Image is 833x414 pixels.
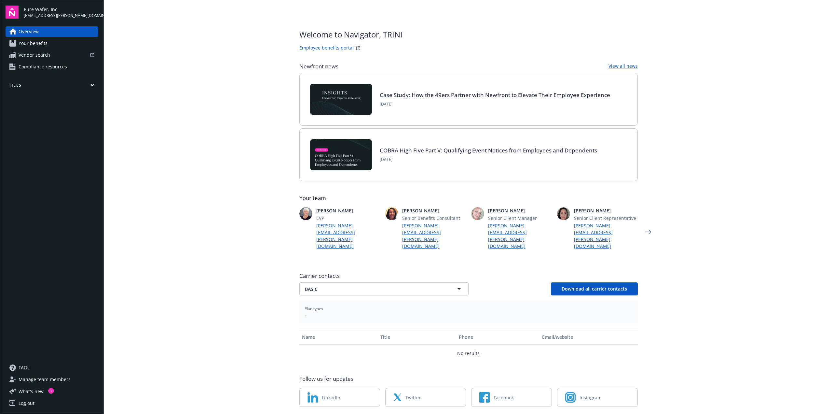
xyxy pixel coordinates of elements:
[305,286,440,293] span: BASIC
[557,207,570,220] img: photo
[310,139,372,170] img: BLOG-Card Image - Compliance - COBRA High Five Pt 5 - 09-11-25.jpg
[6,38,98,49] a: Your benefits
[24,6,98,13] span: Pure Wafer, Inc.
[302,334,375,340] div: Name
[19,363,30,373] span: FAQs
[299,207,312,220] img: photo
[299,194,638,202] span: Your team
[380,101,610,107] span: [DATE]
[385,388,466,407] a: Twitter
[459,334,537,340] div: Phone
[574,222,638,250] a: [PERSON_NAME][EMAIL_ADDRESS][PERSON_NAME][DOMAIN_NAME]
[380,91,610,99] a: Case Study: How the 49ers Partner with Newfront to Elevate Their Employee Experience
[574,207,638,214] span: [PERSON_NAME]
[299,29,403,40] span: Welcome to Navigator , TRINI
[6,388,54,395] button: What's new1
[6,374,98,385] a: Manage team members
[405,394,421,401] span: Twitter
[19,38,48,49] span: Your benefits
[19,26,39,37] span: Overview
[6,50,98,60] a: Vendor search
[574,215,638,221] span: Senior Client Representative
[456,329,539,345] button: Phone
[24,6,98,19] button: Pure Wafer, Inc.[EMAIL_ADDRESS][PERSON_NAME][DOMAIN_NAME]
[310,84,372,115] img: Card Image - INSIGHTS copy.png
[557,388,638,407] a: Instagram
[48,388,54,394] div: 1
[322,394,340,401] span: LinkedIn
[402,215,466,221] span: Senior Benefits Consultant
[608,63,638,70] a: View all news
[539,329,637,345] button: Email/website
[354,44,362,52] a: striveWebsite
[305,306,633,312] span: Plan types
[19,374,71,385] span: Manage team members
[542,334,635,340] div: Email/website
[457,350,480,357] p: No results
[380,334,454,340] div: Title
[488,222,552,250] a: [PERSON_NAME][EMAIL_ADDRESS][PERSON_NAME][DOMAIN_NAME]
[19,388,44,395] span: What ' s new
[385,207,398,220] img: photo
[24,13,98,19] span: [EMAIL_ADDRESS][PERSON_NAME][DOMAIN_NAME]
[402,207,466,214] span: [PERSON_NAME]
[494,394,514,401] span: Facebook
[299,329,378,345] button: Name
[19,62,67,72] span: Compliance resources
[19,50,50,60] span: Vendor search
[488,215,552,221] span: Senior Client Manager
[6,82,98,91] button: Files
[471,388,552,407] a: Facebook
[316,222,380,250] a: [PERSON_NAME][EMAIL_ADDRESS][PERSON_NAME][DOMAIN_NAME]
[6,363,98,373] a: FAQs
[488,207,552,214] span: [PERSON_NAME]
[643,227,653,237] a: Next
[471,207,484,220] img: photo
[562,286,627,292] span: Download all carrier contacts
[299,44,354,52] a: Employee benefits portal
[299,375,353,383] span: Follow us for updates
[551,282,638,295] button: Download all carrier contacts
[580,394,602,401] span: Instagram
[316,215,380,221] span: EVP
[378,329,456,345] button: Title
[6,26,98,37] a: Overview
[299,63,338,70] span: Newfront news
[402,222,466,250] a: [PERSON_NAME][EMAIL_ADDRESS][PERSON_NAME][DOMAIN_NAME]
[299,272,638,280] span: Carrier contacts
[6,6,19,19] img: navigator-logo.svg
[380,147,597,154] a: COBRA High Five Part V: Qualifying Event Notices from Employees and Dependents
[380,157,597,163] span: [DATE]
[316,207,380,214] span: [PERSON_NAME]
[305,312,633,319] span: -
[299,282,469,295] button: BASIC
[19,398,34,408] div: Log out
[299,388,380,407] a: LinkedIn
[6,62,98,72] a: Compliance resources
